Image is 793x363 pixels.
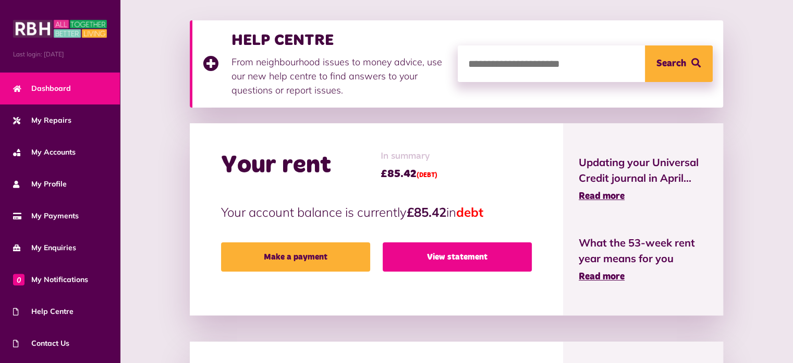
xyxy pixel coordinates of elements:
[579,192,625,201] span: Read more
[13,115,71,126] span: My Repairs
[381,149,437,163] span: In summary
[579,155,707,186] span: Updating your Universal Credit journal in April...
[407,204,446,220] strong: £85.42
[13,18,107,39] img: MyRBH
[13,338,69,349] span: Contact Us
[13,274,88,285] span: My Notifications
[656,45,686,82] span: Search
[579,235,707,266] span: What the 53-week rent year means for you
[381,166,437,182] span: £85.42
[13,50,107,59] span: Last login: [DATE]
[13,83,71,94] span: Dashboard
[579,155,707,204] a: Updating your Universal Credit journal in April... Read more
[417,172,437,179] span: (DEBT)
[221,203,532,221] p: Your account balance is currently in
[221,150,331,181] h2: Your rent
[13,274,25,285] span: 0
[456,204,483,220] span: debt
[231,31,447,50] h3: HELP CENTRE
[13,210,79,221] span: My Payments
[13,147,76,158] span: My Accounts
[579,235,707,284] a: What the 53-week rent year means for you Read more
[645,45,713,82] button: Search
[13,306,74,317] span: Help Centre
[13,179,67,190] span: My Profile
[13,242,76,253] span: My Enquiries
[221,242,370,272] a: Make a payment
[231,55,447,97] p: From neighbourhood issues to money advice, use our new help centre to find answers to your questi...
[383,242,532,272] a: View statement
[579,272,625,282] span: Read more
